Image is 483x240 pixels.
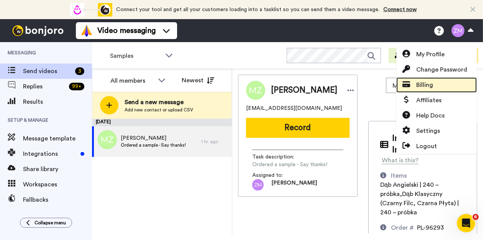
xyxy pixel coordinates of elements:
[23,165,92,174] span: Share library
[252,153,306,161] span: Task description :
[391,171,407,180] div: Items
[380,182,459,216] span: Dąb Angielski | 240 – próbka,Dąb Klasyczny (Czarny Filc, Czarna Płyta) | 240 – próbka
[396,62,477,77] a: Change Password
[389,48,426,63] button: Invite
[246,104,342,112] span: [EMAIL_ADDRESS][DOMAIN_NAME]
[271,179,317,191] span: [PERSON_NAME]
[70,3,112,16] div: animation
[457,214,475,232] iframe: Intercom live chat
[396,93,477,108] a: Affiliates
[246,81,265,100] img: Image of Magdalena Zborowska
[473,214,479,220] span: 6
[416,65,467,74] span: Change Password
[396,108,477,123] a: Help Docs
[396,123,477,139] a: Settings
[252,171,306,179] span: Assigned to:
[116,7,379,12] span: Connect your tool and get all your customers loading into a tasklist so you can send them a video...
[20,218,72,228] button: Collapse menu
[417,225,444,231] span: PL-96293
[252,179,264,191] img: zm.png
[97,25,156,36] span: Video messaging
[416,80,433,90] span: Billing
[382,156,419,165] div: What is this?
[271,85,337,96] span: [PERSON_NAME]
[246,118,350,138] button: Record
[92,119,232,126] div: [DATE]
[125,107,193,113] span: Add new contact or upload CSV
[176,73,220,88] button: Newest
[201,139,228,145] div: 1 hr. ago
[391,223,414,232] div: Order #
[23,134,92,143] span: Message template
[110,76,154,85] div: All members
[80,24,93,37] img: vm-color.svg
[416,96,442,105] span: Affiliates
[23,82,66,91] span: Replies
[75,67,84,75] div: 3
[9,25,67,36] img: bj-logo-header-white.svg
[416,50,445,59] span: My Profile
[34,220,66,226] span: Collapse menu
[110,51,161,60] span: Samples
[416,142,437,151] span: Logout
[396,77,477,93] a: Billing
[252,161,327,168] span: Ordered a sample - Say thanks!
[23,149,77,158] span: Integrations
[23,67,72,76] span: Send videos
[23,97,92,106] span: Results
[121,142,186,148] span: Ordered a sample - Say thanks!
[23,195,92,204] span: Fallbacks
[23,180,92,189] span: Workspaces
[396,47,477,62] a: My Profile
[396,139,477,154] a: Logout
[69,83,84,90] div: 99 +
[125,98,193,107] span: Send a new message
[416,111,445,120] span: Help Docs
[393,81,413,90] span: Move
[98,130,117,149] img: mz.png
[392,133,465,156] span: Imported Customer Info
[383,7,417,12] a: Connect now
[416,126,440,136] span: Settings
[121,134,186,142] span: [PERSON_NAME]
